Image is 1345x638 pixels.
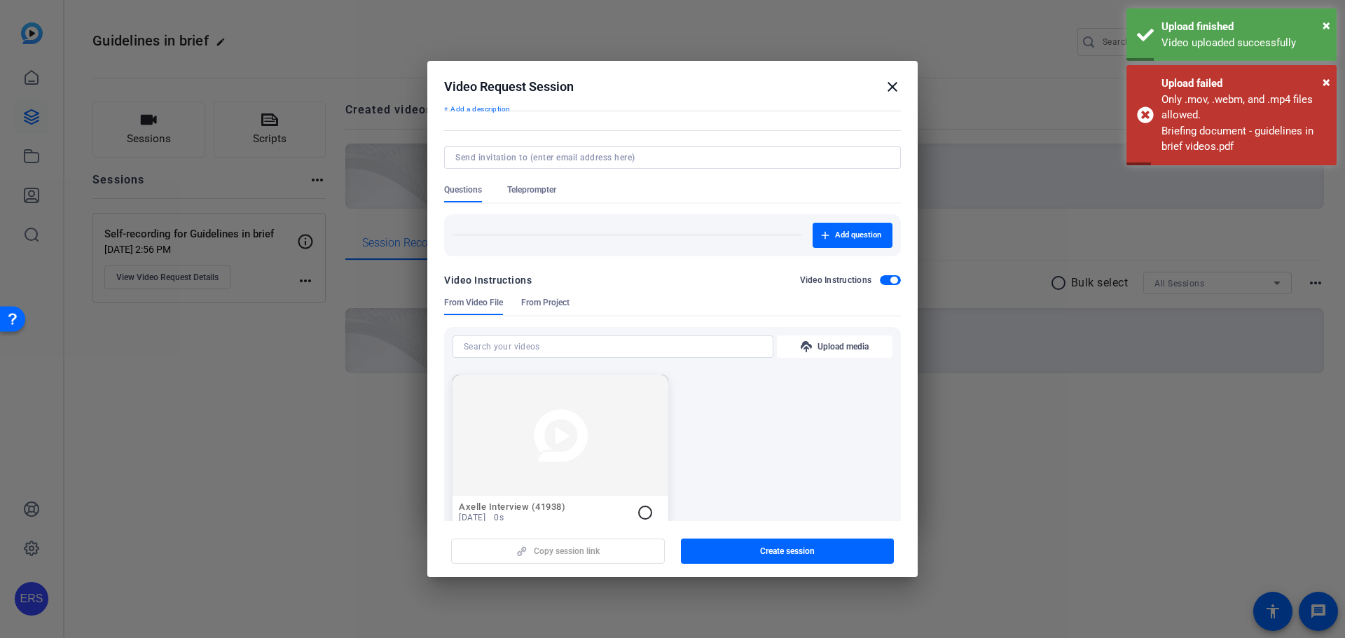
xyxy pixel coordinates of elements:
button: Add question [813,223,892,248]
span: Upload media [818,341,869,352]
mat-icon: radio_button_unchecked [637,504,654,521]
div: Only .mov, .webm, and .mp4 files allowed. Briefing document - guidelines in brief videos.pdf [1161,92,1326,155]
span: × [1323,17,1330,34]
span: From Video File [444,297,503,308]
h2: Video Instructions [800,275,872,286]
mat-icon: close [884,78,901,95]
div: Upload finished [1161,19,1326,35]
span: From Project [521,297,570,308]
span: Teleprompter [507,184,556,195]
button: Upload media [777,335,892,358]
input: Search your videos [464,338,762,355]
span: Add question [835,230,881,241]
span: Create session [760,546,815,557]
div: Video uploaded successfully [1161,35,1326,51]
span: × [1323,74,1330,90]
h2: Axelle Interview (41938) [459,502,628,512]
span: 0s [494,512,504,523]
button: Create session [681,539,895,564]
span: [DATE] [459,512,485,523]
div: Upload failed [1161,76,1326,92]
div: Video Instructions [444,272,532,289]
span: Questions [444,184,482,195]
input: Send invitation to (enter email address here) [455,152,884,163]
button: Close [1323,71,1330,92]
img: Not found [453,375,668,496]
div: Video Request Session [444,78,901,95]
button: Close [1323,15,1330,36]
p: + Add a description [444,104,901,115]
